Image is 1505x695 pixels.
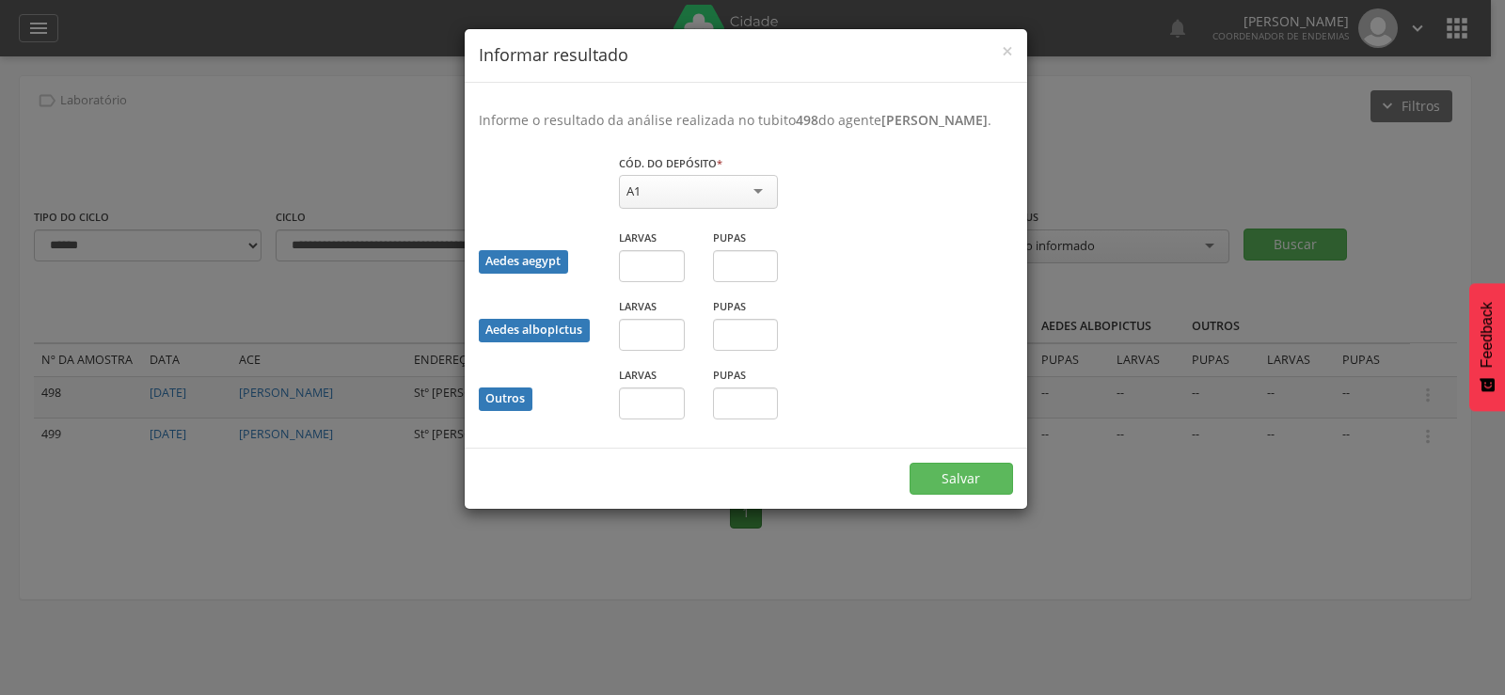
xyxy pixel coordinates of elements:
[479,387,532,411] div: Outros
[479,43,1013,68] h4: Informar resultado
[1479,302,1496,368] span: Feedback
[619,230,657,245] label: Larvas
[713,230,746,245] label: Pupas
[479,319,590,342] div: Aedes albopictus
[713,299,746,314] label: Pupas
[626,182,641,199] div: A1
[713,368,746,383] label: Pupas
[479,250,568,274] div: Aedes aegypt
[619,368,657,383] label: Larvas
[619,156,722,171] label: Cód. do depósito
[479,111,1013,130] p: Informe o resultado da análise realizada no tubito do agente .
[796,111,818,129] b: 498
[1002,38,1013,64] span: ×
[1002,41,1013,61] button: Close
[1469,283,1505,411] button: Feedback - Mostrar pesquisa
[881,111,988,129] b: [PERSON_NAME]
[910,463,1013,495] button: Salvar
[619,299,657,314] label: Larvas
